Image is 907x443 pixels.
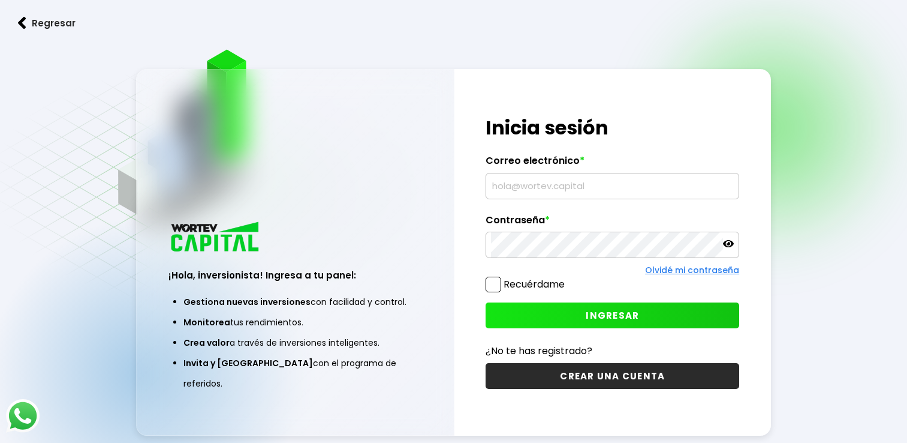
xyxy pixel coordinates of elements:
span: Crea valor [183,337,230,349]
span: Monitorea [183,316,230,328]
img: logo_wortev_capital [168,220,263,256]
span: Invita y [GEOGRAPHIC_DATA] [183,357,313,369]
li: con el programa de referidos. [183,353,407,394]
a: ¿No te has registrado?CREAR UNA CUENTA [486,343,739,389]
h1: Inicia sesión [486,113,739,142]
li: con facilidad y control. [183,292,407,312]
button: CREAR UNA CUENTA [486,363,739,389]
img: flecha izquierda [18,17,26,29]
input: hola@wortev.capital [491,173,734,199]
label: Correo electrónico [486,155,739,173]
p: ¿No te has registrado? [486,343,739,358]
h3: ¡Hola, inversionista! Ingresa a tu panel: [168,268,422,282]
span: Gestiona nuevas inversiones [183,296,311,308]
a: Olvidé mi contraseña [645,264,739,276]
span: INGRESAR [586,309,639,322]
button: INGRESAR [486,303,739,328]
label: Contraseña [486,214,739,232]
img: logos_whatsapp-icon.242b2217.svg [6,399,40,433]
label: Recuérdame [504,277,565,291]
li: tus rendimientos. [183,312,407,333]
li: a través de inversiones inteligentes. [183,333,407,353]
